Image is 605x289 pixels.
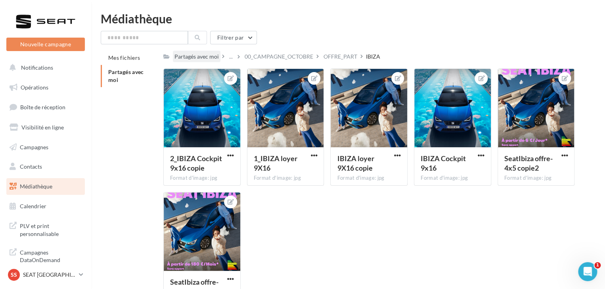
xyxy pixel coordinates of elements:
div: Format d'image: jpg [337,175,401,182]
p: SEAT [GEOGRAPHIC_DATA] [23,271,76,279]
span: 2_IBIZA Cockpit 9x16 copie [170,154,222,172]
span: IBIZA loyer 9X16 copie [337,154,374,172]
span: Partagés avec moi [108,68,144,83]
div: Format d'image: jpg [170,175,234,182]
div: Partagés avec moi [174,53,219,61]
iframe: Intercom live chat [578,262,597,281]
a: Campagnes DataOnDemand [5,244,86,267]
span: Contacts [20,163,42,170]
span: 1 [594,262,601,268]
span: Campagnes DataOnDemand [20,247,82,264]
span: Boîte de réception [20,104,65,110]
span: SS [11,271,17,279]
div: Médiathèque [101,13,595,25]
span: PLV et print personnalisable [20,221,82,238]
span: Visibilité en ligne [21,124,64,131]
span: SeatIbiza offre-4x5 copie2 [504,154,553,172]
div: IBIZA [366,53,380,61]
div: Format d'image: jpg [254,175,318,182]
span: 1_IBIZA loyer 9X16 [254,154,297,172]
span: Médiathèque [20,183,52,190]
a: SS SEAT [GEOGRAPHIC_DATA] [6,267,85,282]
a: Boîte de réception [5,99,86,116]
button: Notifications [5,59,83,76]
button: Nouvelle campagne [6,38,85,51]
span: Campagnes [20,143,48,150]
a: Visibilité en ligne [5,119,86,136]
div: ... [228,51,234,62]
div: Format d'image: jpg [504,175,568,182]
a: Calendrier [5,198,86,215]
a: PLV et print personnalisable [5,217,86,241]
span: Mes fichiers [108,54,140,61]
span: Opérations [21,84,48,91]
span: Calendrier [20,203,46,209]
a: Médiathèque [5,178,86,195]
a: Campagnes [5,139,86,156]
a: Contacts [5,158,86,175]
a: Opérations [5,79,86,96]
div: OFFRE_PART [324,53,357,61]
div: Format d'image: jpg [421,175,484,182]
span: Notifications [21,64,53,71]
div: 00_CAMPAGNE_OCTOBRE [245,53,313,61]
span: IBIZA Cockpit 9x16 [421,154,466,172]
button: Filtrer par [210,31,257,44]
